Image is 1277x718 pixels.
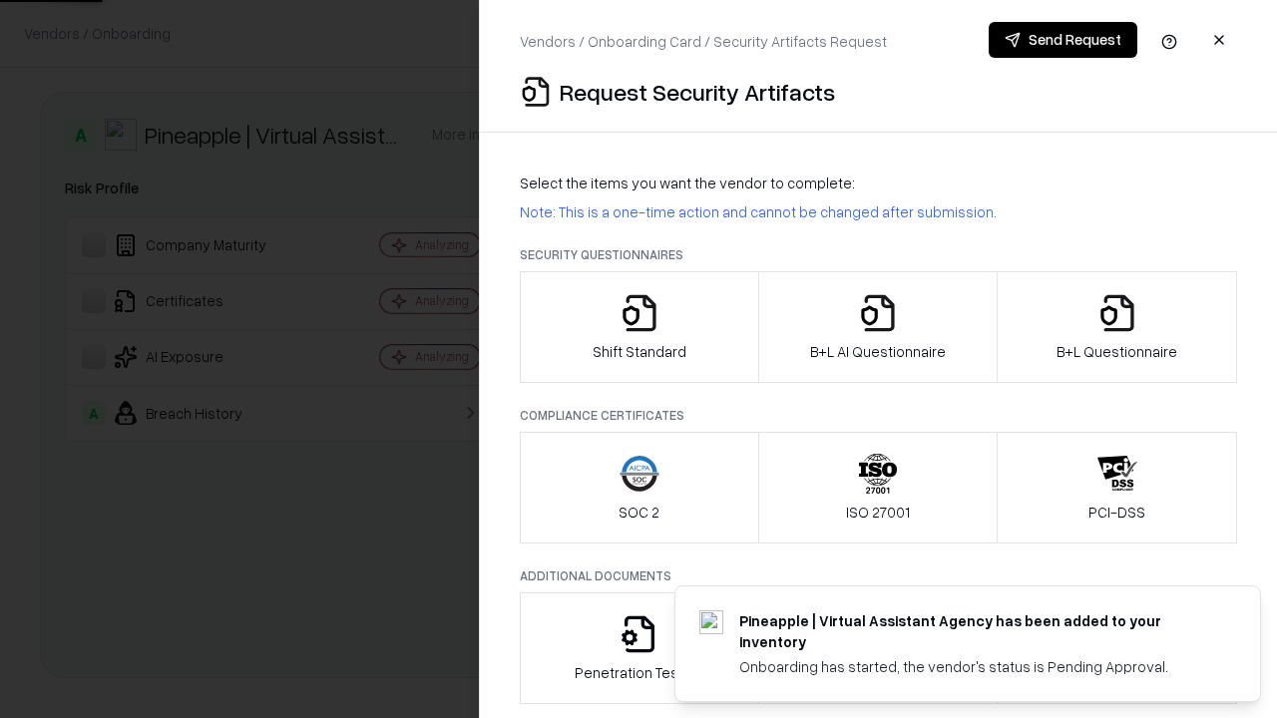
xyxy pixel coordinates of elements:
[560,76,835,108] p: Request Security Artifacts
[593,341,686,362] p: Shift Standard
[699,610,723,634] img: trypineapple.com
[758,271,999,383] button: B+L AI Questionnaire
[997,271,1237,383] button: B+L Questionnaire
[575,662,703,683] p: Penetration Testing
[1088,502,1145,523] p: PCI-DSS
[997,432,1237,543] button: PCI-DSS
[520,432,759,543] button: SOC 2
[520,592,759,704] button: Penetration Testing
[520,173,1237,193] p: Select the items you want the vendor to complete:
[739,656,1212,677] div: Onboarding has started, the vendor's status is Pending Approval.
[520,201,1237,222] p: Note: This is a one-time action and cannot be changed after submission.
[739,610,1212,652] div: Pineapple | Virtual Assistant Agency has been added to your inventory
[758,432,999,543] button: ISO 27001
[520,407,1237,424] p: Compliance Certificates
[520,567,1237,584] p: Additional Documents
[846,502,910,523] p: ISO 27001
[520,271,759,383] button: Shift Standard
[520,246,1237,263] p: Security Questionnaires
[989,22,1137,58] button: Send Request
[810,341,946,362] p: B+L AI Questionnaire
[520,31,887,52] p: Vendors / Onboarding Card / Security Artifacts Request
[1057,341,1177,362] p: B+L Questionnaire
[619,502,659,523] p: SOC 2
